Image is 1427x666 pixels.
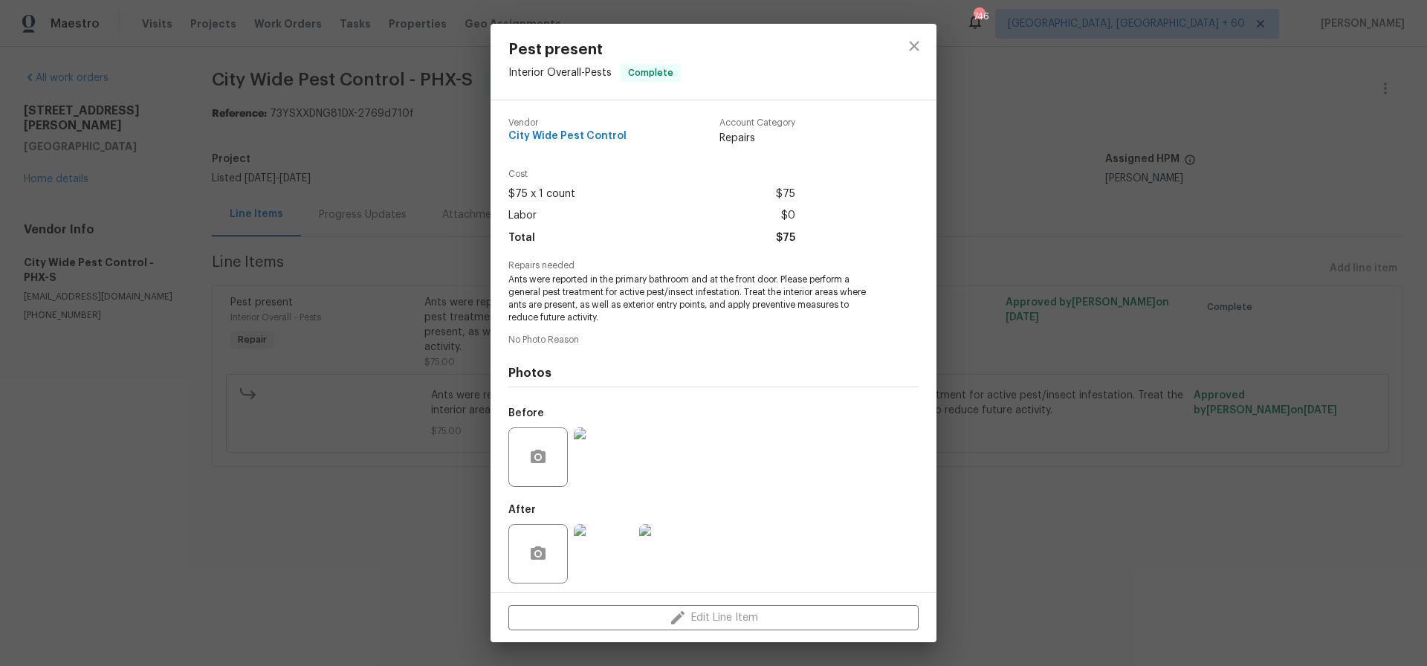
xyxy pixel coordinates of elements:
[508,68,612,78] span: Interior Overall - Pests
[719,131,795,146] span: Repairs
[508,408,544,418] h5: Before
[508,505,536,515] h5: After
[776,184,795,205] span: $75
[508,118,627,128] span: Vendor
[508,205,537,227] span: Labor
[508,274,878,323] span: Ants were reported in the primary bathroom and at the front door. Please perform a general pest t...
[508,261,919,271] span: Repairs needed
[781,205,795,227] span: $0
[508,335,919,345] span: No Photo Reason
[776,227,795,249] span: $75
[896,28,932,64] button: close
[508,366,919,381] h4: Photos
[508,184,575,205] span: $75 x 1 count
[622,65,679,80] span: Complete
[719,118,795,128] span: Account Category
[508,131,627,142] span: City Wide Pest Control
[508,169,795,179] span: Cost
[974,9,984,24] div: 746
[508,42,681,58] span: Pest present
[508,227,535,249] span: Total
